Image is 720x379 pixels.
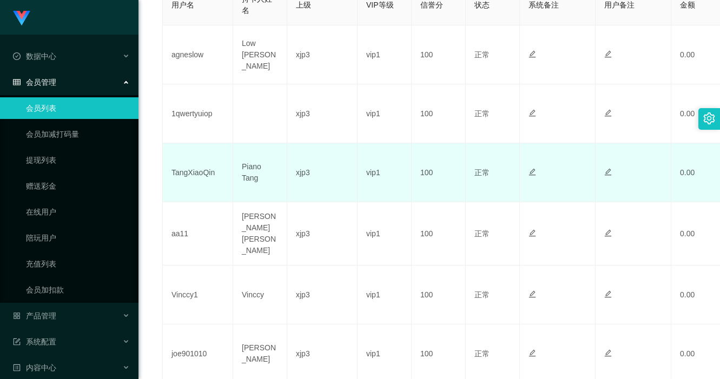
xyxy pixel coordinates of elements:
i: 图标: edit [529,109,536,117]
i: 图标: check-circle-o [13,52,21,60]
span: 用户名 [171,1,194,9]
span: 正常 [474,109,490,118]
i: 图标: setting [703,112,715,124]
a: 会员列表 [26,97,130,119]
a: 在线用户 [26,201,130,223]
span: 系统配置 [13,337,56,346]
span: 正常 [474,290,490,299]
a: 提现列表 [26,149,130,171]
i: 图标: edit [529,349,536,357]
td: xjp3 [287,143,358,202]
span: 会员管理 [13,78,56,87]
span: 金额 [680,1,695,9]
a: 会员加扣款 [26,279,130,301]
i: 图标: edit [604,290,612,298]
td: 100 [412,143,466,202]
td: Low [PERSON_NAME] [233,25,287,84]
td: xjp3 [287,202,358,265]
td: [PERSON_NAME] [PERSON_NAME] [233,202,287,265]
i: 图标: edit [604,50,612,58]
td: 1qwertyuiop [163,84,233,143]
td: Vinccy [233,265,287,324]
span: 正常 [474,349,490,358]
i: 图标: table [13,78,21,86]
span: 正常 [474,229,490,238]
td: 100 [412,265,466,324]
td: TangXiaoQin [163,143,233,202]
td: xjp3 [287,265,358,324]
span: 正常 [474,50,490,59]
td: xjp3 [287,84,358,143]
i: 图标: edit [529,50,536,58]
td: aa11 [163,202,233,265]
td: Vinccy1 [163,265,233,324]
td: 100 [412,202,466,265]
i: 图标: edit [604,109,612,117]
span: 上级 [296,1,311,9]
span: 产品管理 [13,311,56,320]
span: 正常 [474,168,490,177]
a: 陪玩用户 [26,227,130,249]
span: 内容中心 [13,363,56,372]
i: 图标: edit [604,349,612,357]
td: Piano Tang [233,143,287,202]
i: 图标: edit [529,290,536,298]
td: agneslow [163,25,233,84]
i: 图标: profile [13,364,21,371]
a: 充值列表 [26,253,130,275]
i: 图标: appstore-o [13,312,21,320]
td: vip1 [358,202,412,265]
span: VIP等级 [366,1,394,9]
span: 用户备注 [604,1,635,9]
a: 会员加减打码量 [26,123,130,145]
td: 100 [412,84,466,143]
i: 图标: edit [604,168,612,176]
td: xjp3 [287,25,358,84]
td: 100 [412,25,466,84]
i: 图标: edit [604,229,612,237]
i: 图标: edit [529,168,536,176]
i: 图标: edit [529,229,536,237]
i: 图标: form [13,338,21,345]
td: vip1 [358,143,412,202]
span: 信誉分 [420,1,443,9]
span: 状态 [474,1,490,9]
td: vip1 [358,84,412,143]
span: 数据中心 [13,52,56,61]
a: 赠送彩金 [26,175,130,197]
img: logo.9652507e.png [13,11,30,26]
td: vip1 [358,265,412,324]
td: vip1 [358,25,412,84]
span: 系统备注 [529,1,559,9]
